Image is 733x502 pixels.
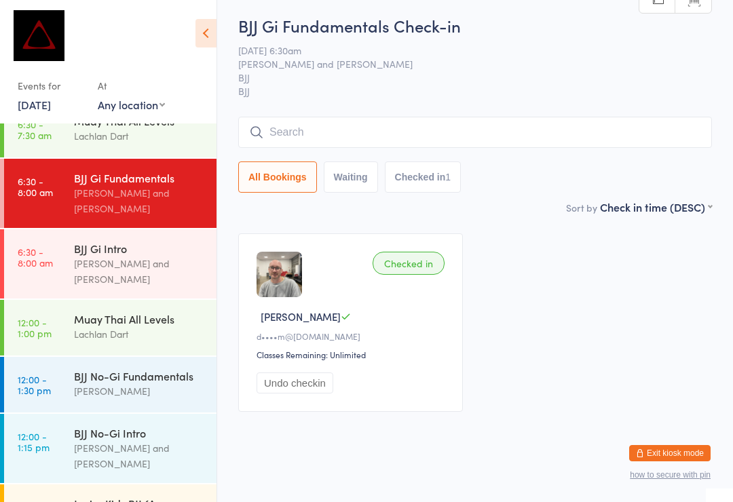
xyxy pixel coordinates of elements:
[238,84,712,98] span: BJJ
[18,431,50,452] time: 12:00 - 1:15 pm
[238,71,691,84] span: BJJ
[630,470,711,480] button: how to secure with pin
[4,300,217,355] a: 12:00 -1:00 pmMuay Thai All LevelsLachlan Dart
[385,161,462,193] button: Checked in1
[74,185,205,216] div: [PERSON_NAME] and [PERSON_NAME]
[74,241,205,256] div: BJJ Gi Intro
[74,368,205,383] div: BJJ No-Gi Fundamentals
[629,445,711,461] button: Exit kiosk mode
[324,161,378,193] button: Waiting
[600,199,712,214] div: Check in time (DESC)
[261,309,341,324] span: [PERSON_NAME]
[4,102,217,157] a: 6:30 -7:30 amMuay Thai All LevelsLachlan Dart
[238,43,691,57] span: [DATE] 6:30am
[18,374,51,395] time: 12:00 - 1:30 pm
[74,326,205,342] div: Lachlan Dart
[18,119,52,140] time: 6:30 - 7:30 am
[74,440,205,471] div: [PERSON_NAME] and [PERSON_NAME]
[238,161,317,193] button: All Bookings
[74,425,205,440] div: BJJ No-Gi Intro
[18,176,53,197] time: 6:30 - 8:00 am
[74,383,205,399] div: [PERSON_NAME]
[98,75,165,97] div: At
[445,172,451,182] div: 1
[18,75,84,97] div: Events for
[257,349,449,360] div: Classes Remaining: Unlimited
[98,97,165,112] div: Any location
[238,57,691,71] span: [PERSON_NAME] and [PERSON_NAME]
[74,128,205,144] div: Lachlan Dart
[257,330,449,342] div: d••••m@[DOMAIN_NAME]
[4,414,217,483] a: 12:00 -1:15 pmBJJ No-Gi Intro[PERSON_NAME] and [PERSON_NAME]
[257,372,333,393] button: Undo checkin
[74,256,205,287] div: [PERSON_NAME] and [PERSON_NAME]
[373,252,445,275] div: Checked in
[4,159,217,228] a: 6:30 -8:00 amBJJ Gi Fundamentals[PERSON_NAME] and [PERSON_NAME]
[18,97,51,112] a: [DATE]
[18,317,52,339] time: 12:00 - 1:00 pm
[74,311,205,326] div: Muay Thai All Levels
[18,246,53,268] time: 6:30 - 8:00 am
[4,357,217,412] a: 12:00 -1:30 pmBJJ No-Gi Fundamentals[PERSON_NAME]
[14,10,64,61] img: Dominance MMA Abbotsford
[4,229,217,298] a: 6:30 -8:00 amBJJ Gi Intro[PERSON_NAME] and [PERSON_NAME]
[257,252,302,297] img: image1730229740.png
[238,117,712,148] input: Search
[74,170,205,185] div: BJJ Gi Fundamentals
[566,201,597,214] label: Sort by
[238,14,712,37] h2: BJJ Gi Fundamentals Check-in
